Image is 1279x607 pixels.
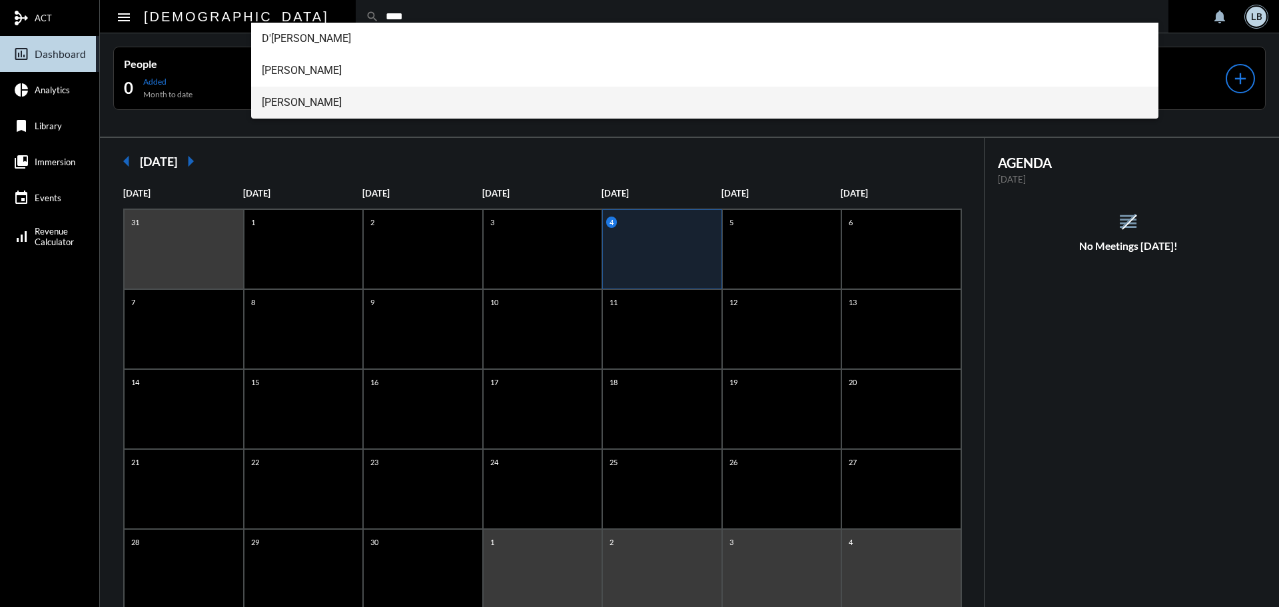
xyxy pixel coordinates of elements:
mat-icon: arrow_left [113,148,140,175]
span: D'[PERSON_NAME] [262,23,1148,55]
p: [DATE] [243,188,363,199]
span: Dashboard [35,48,86,60]
button: Toggle sidenav [111,3,137,30]
p: 11 [606,297,621,308]
p: 14 [128,376,143,388]
p: 3 [487,217,498,228]
p: 19 [726,376,741,388]
mat-icon: event [13,190,29,206]
p: 18 [606,376,621,388]
p: 1 [487,536,498,548]
mat-icon: Side nav toggle icon [116,9,132,25]
span: [PERSON_NAME] [262,87,1148,119]
p: 17 [487,376,502,388]
h5: No Meetings [DATE]! [985,240,1273,252]
p: 30 [367,536,382,548]
p: 1 [248,217,258,228]
p: 24 [487,456,502,468]
p: 20 [845,376,860,388]
p: 12 [726,297,741,308]
span: Library [35,121,62,131]
p: 27 [845,456,860,468]
mat-icon: arrow_right [177,148,204,175]
mat-icon: add [1231,69,1250,88]
p: 7 [128,297,139,308]
div: LB [1246,7,1266,27]
p: 4 [845,536,856,548]
p: 15 [248,376,262,388]
p: 28 [128,536,143,548]
mat-icon: signal_cellular_alt [13,229,29,245]
p: 5 [726,217,737,228]
span: Revenue Calculator [35,226,74,247]
p: 22 [248,456,262,468]
p: 13 [845,297,860,308]
mat-icon: search [366,10,379,23]
p: 3 [726,536,737,548]
span: [PERSON_NAME] [262,55,1148,87]
p: 23 [367,456,382,468]
p: 6 [845,217,856,228]
mat-icon: notifications [1212,9,1228,25]
span: ACT [35,13,52,23]
p: [DATE] [721,188,841,199]
p: 10 [487,297,502,308]
p: 25 [606,456,621,468]
mat-icon: mediation [13,10,29,26]
p: 4 [606,217,617,228]
p: [DATE] [841,188,961,199]
p: Month to date [143,89,193,99]
p: [DATE] [123,188,243,199]
p: 9 [367,297,378,308]
p: [DATE] [482,188,602,199]
h2: 0 [124,77,133,99]
h2: [DEMOGRAPHIC_DATA] [144,6,329,27]
mat-icon: pie_chart [13,82,29,98]
p: 26 [726,456,741,468]
mat-icon: collections_bookmark [13,154,29,170]
mat-icon: insert_chart_outlined [13,46,29,62]
p: 21 [128,456,143,468]
p: Added [143,77,193,87]
h2: AGENDA [998,155,1260,171]
p: 8 [248,297,258,308]
p: [DATE] [362,188,482,199]
p: 2 [606,536,617,548]
p: 31 [128,217,143,228]
mat-icon: reorder [1117,211,1139,233]
p: [DATE] [602,188,721,199]
span: Analytics [35,85,70,95]
p: 16 [367,376,382,388]
span: Immersion [35,157,75,167]
p: 2 [367,217,378,228]
p: [DATE] [998,174,1260,185]
h2: [DATE] [140,154,177,169]
p: 29 [248,536,262,548]
mat-icon: bookmark [13,118,29,134]
span: Events [35,193,61,203]
p: People [124,57,352,70]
